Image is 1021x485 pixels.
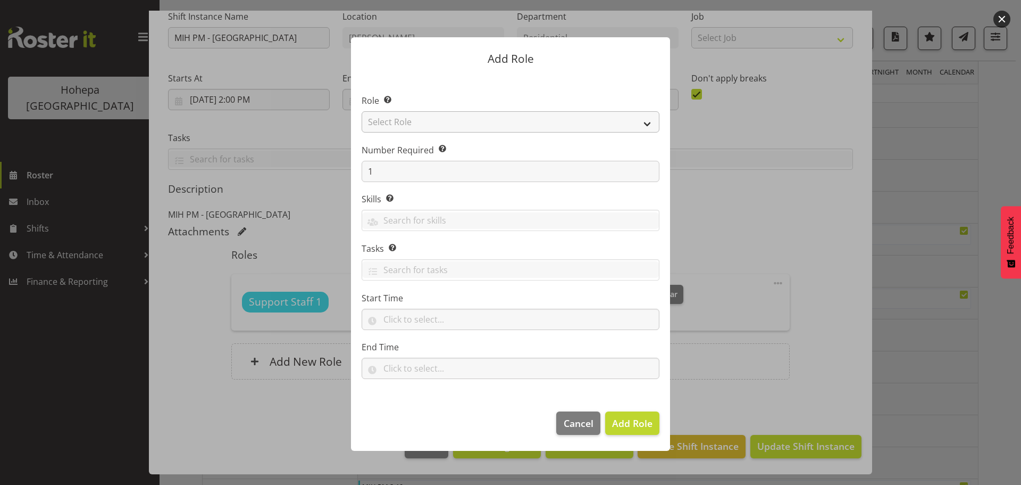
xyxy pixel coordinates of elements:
[1001,206,1021,278] button: Feedback - Show survey
[564,416,593,430] span: Cancel
[362,53,659,64] p: Add Role
[362,358,659,379] input: Click to select...
[362,341,659,354] label: End Time
[362,261,659,278] input: Search for tasks
[362,94,659,107] label: Role
[612,417,652,430] span: Add Role
[1006,217,1016,254] span: Feedback
[362,292,659,305] label: Start Time
[362,212,659,229] input: Search for skills
[362,193,659,205] label: Skills
[362,309,659,330] input: Click to select...
[556,412,600,435] button: Cancel
[362,242,659,255] label: Tasks
[362,144,659,157] label: Number Required
[605,412,659,435] button: Add Role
